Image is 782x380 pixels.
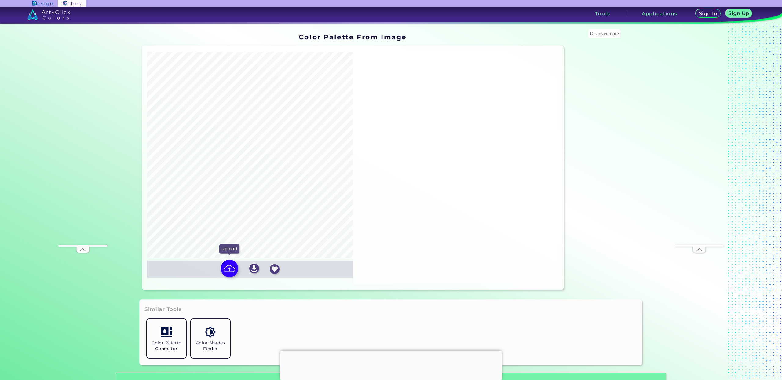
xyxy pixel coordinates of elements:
img: icon_color_shades.svg [205,327,216,337]
img: icon_col_pal_col.svg [161,327,172,337]
h5: Sign Up [729,11,748,16]
a: Color Shades Finder [188,316,232,360]
h3: Tools [595,11,610,16]
a: Sign Up [727,10,751,17]
a: Color Palette Generator [144,316,188,360]
iframe: Advertisement [58,62,107,245]
iframe: Advertisement [280,351,502,378]
img: ArtyClick Design logo [32,1,53,6]
h5: Color Shades Finder [193,340,228,352]
div: These are topics related to the article that might interest you [588,29,620,38]
img: icon_download_white.svg [249,264,259,273]
a: Sign In [697,10,719,17]
h5: Sign In [700,11,717,16]
h3: Applications [642,11,678,16]
h1: Color Palette From Image [299,32,407,42]
iframe: Advertisement [675,62,724,245]
img: icon picture [221,260,238,277]
h5: Color Palette Generator [149,340,184,352]
img: logo_artyclick_colors_white.svg [27,9,71,20]
h3: Similar Tools [144,306,182,313]
img: icon_favourite_white.svg [270,264,280,274]
p: upload [219,244,239,253]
